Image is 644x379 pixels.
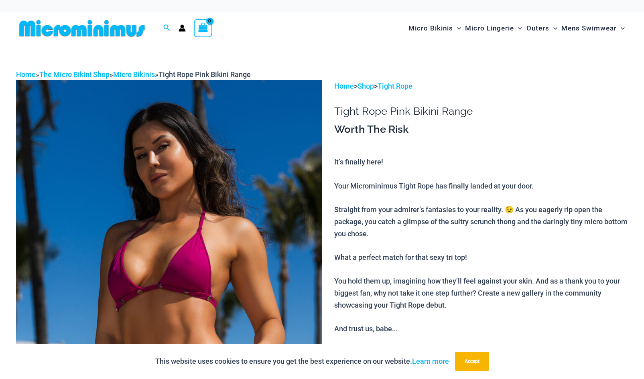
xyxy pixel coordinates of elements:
button: Accept [455,352,489,371]
a: Home [334,82,354,90]
span: Micro Lingerie [465,18,514,39]
a: Micro LingerieMenu ToggleMenu Toggle [463,16,524,41]
span: Menu Toggle [453,18,461,39]
img: MM SHOP LOGO FLAT [16,19,148,37]
nav: Site Navigation [405,15,628,42]
a: Shop [358,82,374,90]
span: » » » [16,70,251,79]
span: Menu Toggle [549,18,557,39]
a: View Shopping Cart, empty [194,19,212,37]
a: OutersMenu ToggleMenu Toggle [524,16,559,41]
h1: Tight Rope Pink Bikini Range [334,105,628,118]
a: Home [16,70,36,79]
a: Mens SwimwearMenu ToggleMenu Toggle [559,16,627,41]
span: Menu Toggle [617,18,625,39]
a: The Micro Bikini Shop [39,70,110,79]
a: Search icon link [163,23,171,33]
p: This website uses cookies to ensure you get the best experience on our website. [155,355,449,367]
a: Tight Rope [378,82,412,90]
span: Outers [526,18,549,39]
p: > > [334,80,628,92]
a: Learn more [412,357,449,365]
span: Micro Bikinis [408,18,453,39]
a: Micro BikinisMenu ToggleMenu Toggle [406,16,463,41]
span: Mens Swimwear [561,18,617,39]
span: Tight Rope Pink Bikini Range [158,70,251,79]
h3: Worth The Risk [334,123,628,136]
a: Account icon link [179,24,186,32]
span: Menu Toggle [514,18,522,39]
a: Micro Bikinis [113,70,155,79]
p: It’s finally here! Your Microminimus Tight Rope has finally landed at your door. Straight from yo... [334,156,628,359]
